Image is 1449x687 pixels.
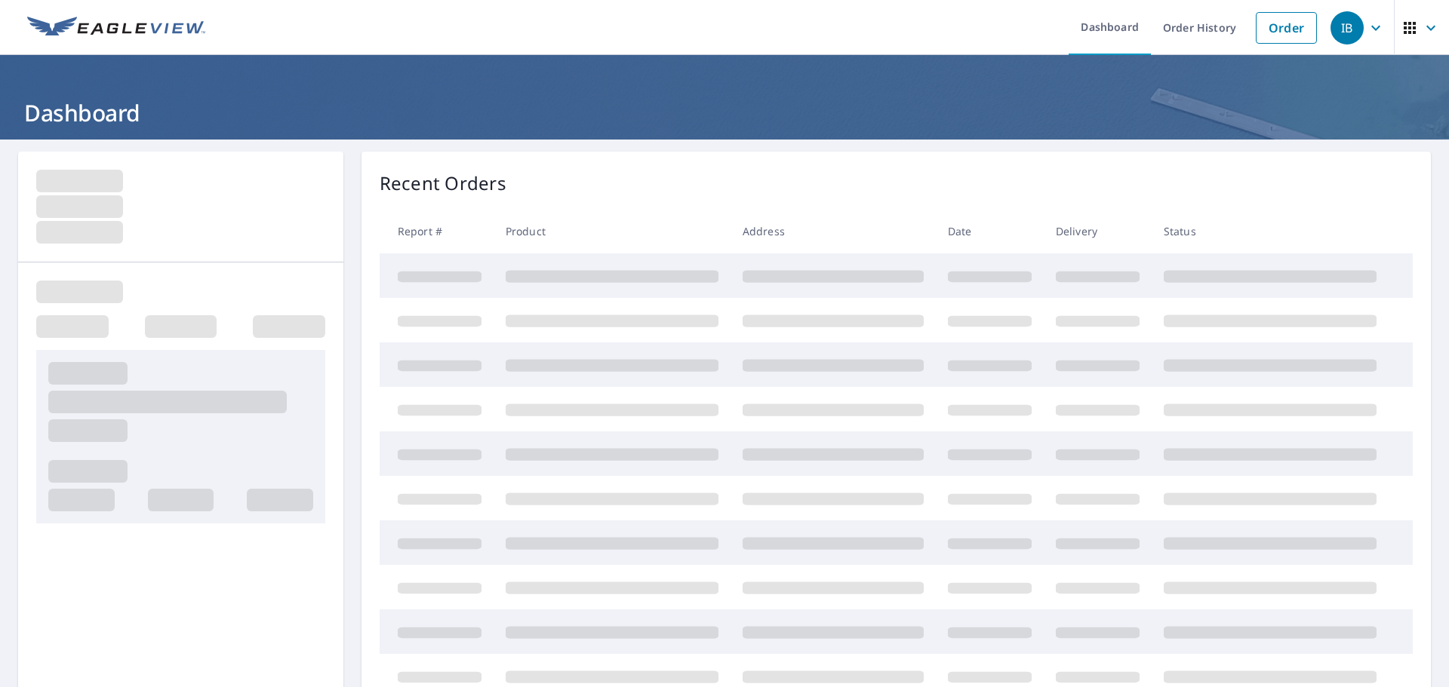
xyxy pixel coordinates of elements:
[494,209,731,253] th: Product
[1256,12,1317,44] a: Order
[380,170,506,197] p: Recent Orders
[380,209,494,253] th: Report #
[1331,11,1364,44] div: IB
[936,209,1044,253] th: Date
[1152,209,1389,253] th: Status
[18,97,1431,128] h1: Dashboard
[1044,209,1152,253] th: Delivery
[731,209,936,253] th: Address
[27,17,205,39] img: EV Logo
